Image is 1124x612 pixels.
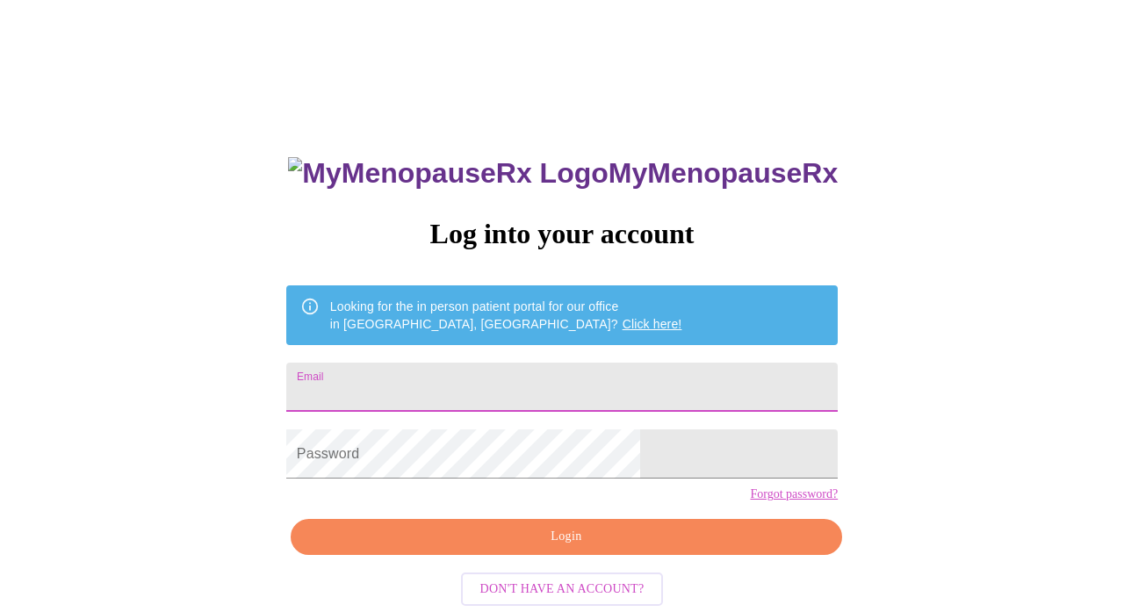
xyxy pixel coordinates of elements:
[330,291,682,340] div: Looking for the in person patient portal for our office in [GEOGRAPHIC_DATA], [GEOGRAPHIC_DATA]?
[461,572,664,607] button: Don't have an account?
[311,526,822,548] span: Login
[623,317,682,331] a: Click here!
[457,580,668,595] a: Don't have an account?
[750,487,838,501] a: Forgot password?
[291,519,842,555] button: Login
[480,579,645,601] span: Don't have an account?
[288,157,608,190] img: MyMenopauseRx Logo
[286,218,838,250] h3: Log into your account
[288,157,838,190] h3: MyMenopauseRx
